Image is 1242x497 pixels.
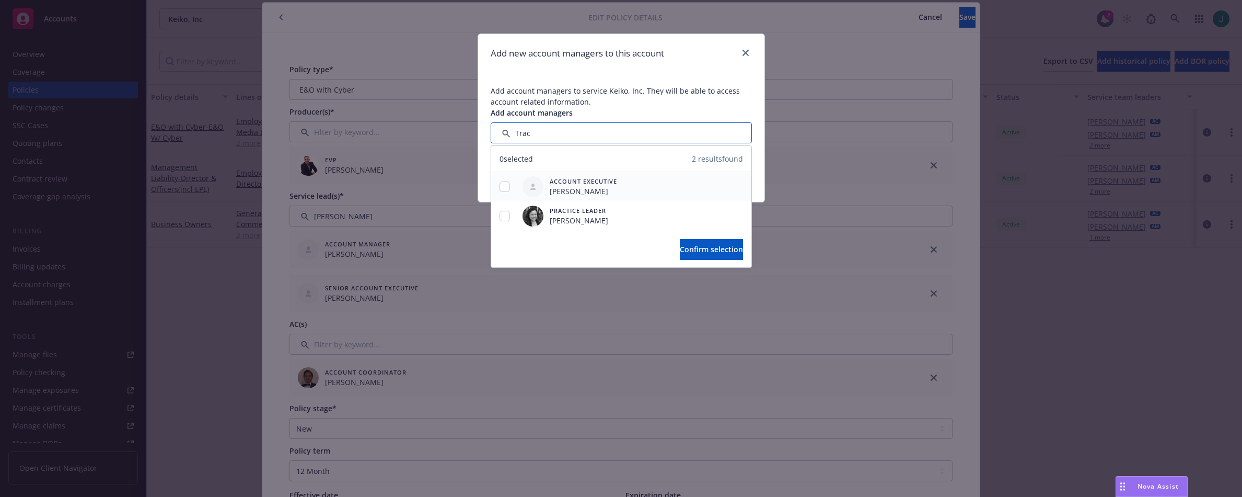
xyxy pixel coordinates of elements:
button: Confirm selection [680,239,743,260]
span: Confirm selection [680,244,743,254]
button: Nova Assist [1116,476,1188,497]
h1: Add new account managers to this account [491,47,664,60]
a: close [739,47,752,59]
span: [PERSON_NAME] [550,186,617,197]
span: Add account managers [491,108,573,118]
div: Drag to move [1116,477,1129,496]
span: Nova Assist [1137,482,1179,491]
input: Filter by keyword... [491,122,752,143]
span: 0 selected [500,153,533,164]
span: Add account managers to service Keiko, Inc. They will be able to access account related information. [491,86,740,107]
span: 2 results found [692,153,743,164]
span: Practice Leader [550,206,608,215]
span: Account Executive [550,177,617,186]
img: employee photo [523,206,543,227]
span: [PERSON_NAME] [550,215,608,226]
